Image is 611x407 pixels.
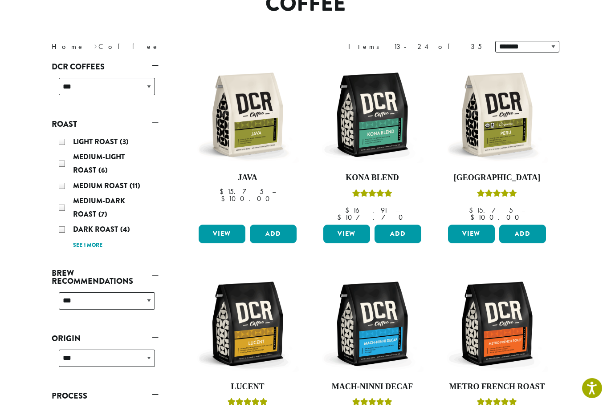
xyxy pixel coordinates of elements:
[98,165,108,175] span: (6)
[446,382,548,392] h4: Metro French Roast
[52,42,85,51] a: Home
[196,273,299,375] img: DCR-12oz-Lucent-Stock-scaled.png
[469,206,513,215] bdi: 15.75
[196,173,299,183] h4: Java
[321,382,424,392] h4: Mach-Ninni Decaf
[73,224,120,234] span: Dark Roast
[469,206,477,215] span: $
[446,64,548,166] img: DCR-12oz-FTO-Peru-Stock-scaled.png
[272,187,276,196] span: –
[323,225,370,243] a: View
[348,41,482,52] div: Items 13-24 of 35
[499,225,546,243] button: Add
[448,225,495,243] a: View
[345,206,353,215] span: $
[337,213,407,222] bdi: 107.70
[396,206,399,215] span: –
[73,181,130,191] span: Medium Roast
[446,273,548,375] img: DCR-12oz-Metro-French-Roast-Stock-scaled.png
[446,173,548,183] h4: [GEOGRAPHIC_DATA]
[196,382,299,392] h4: Lucent
[321,173,424,183] h4: Kona Blend
[352,188,392,201] div: Rated 5.00 out of 5
[98,209,107,219] span: (7)
[73,241,102,250] a: See 1 more
[52,388,159,403] a: Process
[120,137,129,147] span: (3)
[221,194,228,203] span: $
[52,331,159,346] a: Origin
[52,266,159,289] a: Brew Recommendations
[477,188,517,201] div: Rated 4.83 out of 5
[521,206,525,215] span: –
[375,225,421,243] button: Add
[199,225,245,243] a: View
[321,273,424,375] img: DCR-12oz-Mach-Ninni-Decaf-Stock-scaled.png
[73,152,125,175] span: Medium-Light Roast
[470,213,478,222] span: $
[321,64,424,221] a: Kona BlendRated 5.00 out of 5
[196,64,299,221] a: Java
[52,289,159,320] div: Brew Recommendations
[321,64,424,166] img: DCR-12oz-Kona-Blend-Stock-scaled.png
[52,346,159,378] div: Origin
[221,194,274,203] bdi: 100.00
[52,59,159,74] a: DCR Coffees
[130,181,140,191] span: (11)
[470,213,523,222] bdi: 100.00
[94,38,97,52] span: ›
[52,74,159,106] div: DCR Coffees
[196,64,299,166] img: DCR-12oz-Java-Stock-scaled.png
[120,224,130,234] span: (4)
[345,206,387,215] bdi: 16.91
[73,137,120,147] span: Light Roast
[52,117,159,132] a: Roast
[250,225,297,243] button: Add
[337,213,345,222] span: $
[220,187,264,196] bdi: 15.75
[446,64,548,221] a: [GEOGRAPHIC_DATA]Rated 4.83 out of 5
[52,41,292,52] nav: Breadcrumb
[220,187,227,196] span: $
[52,132,159,255] div: Roast
[73,196,125,219] span: Medium-Dark Roast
